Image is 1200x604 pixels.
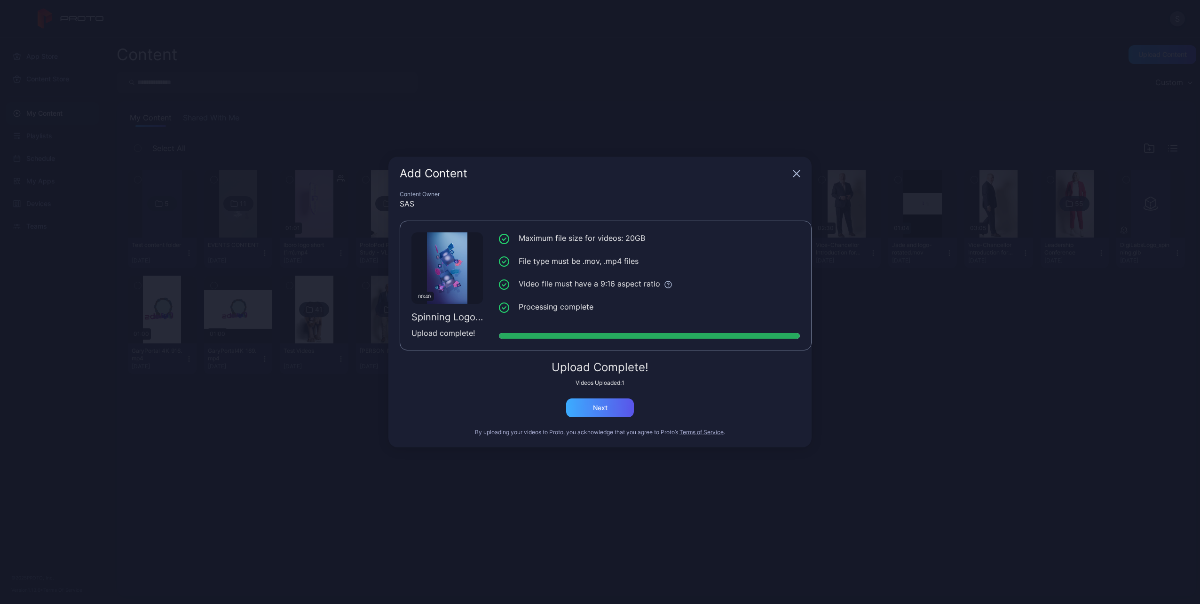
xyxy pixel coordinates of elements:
[679,429,724,436] button: Terms of Service
[499,278,800,290] li: Video file must have a 9:16 aspect ratio
[499,255,800,267] li: File type must be .mov, .mp4 files
[414,292,434,301] div: 00:40
[400,379,800,387] div: Videos Uploaded: 1
[400,362,800,373] div: Upload Complete!
[411,327,483,339] div: Upload complete!
[400,191,800,198] div: Content Owner
[400,429,800,436] div: By uploading your videos to Proto, you acknowledge that you agree to Proto’s .
[411,311,483,323] div: Spinning Logos PROTO.mp4
[566,398,634,417] button: Next
[593,404,608,412] div: Next
[499,232,800,244] li: Maximum file size for videos: 20GB
[400,198,800,209] div: SAS
[400,168,789,179] div: Add Content
[499,301,800,313] li: Processing complete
